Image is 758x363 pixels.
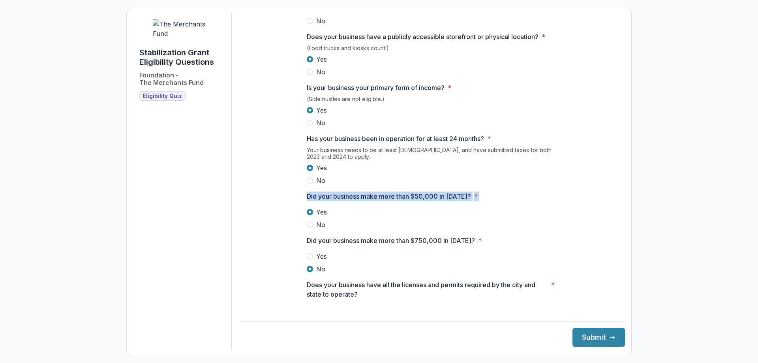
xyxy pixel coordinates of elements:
[316,264,325,274] span: No
[316,163,327,173] span: Yes
[307,192,471,201] p: Did your business make more than $50,000 in [DATE]?
[307,45,559,55] div: (Food trucks and kiosks count!)
[316,220,325,229] span: No
[316,176,325,185] span: No
[139,48,225,67] h1: Stabilization Grant Eligibility Questions
[139,71,204,87] h2: Foundation - The Merchants Fund
[307,83,445,92] p: Is your business your primary form of income?
[572,328,625,347] button: Submit
[307,134,484,143] p: Has your business been in operation for at least 24 months?
[307,32,538,41] p: Does your business have a publicly accessible storefront or physical location?
[316,105,327,115] span: Yes
[316,55,327,64] span: Yes
[143,93,182,100] span: Eligibility Quiz
[307,280,548,299] p: Does your business have all the licenses and permits required by the city and state to operate?
[316,207,327,217] span: Yes
[307,147,559,163] div: Your business needs to be at least [DEMOGRAPHIC_DATA], and have submitted taxes for both 2023 and...
[307,236,475,245] p: Did your business make more than $750,000 in [DATE]?
[316,16,325,26] span: No
[153,19,212,38] img: The Merchants Fund
[316,252,327,261] span: Yes
[307,96,559,105] div: (Side hustles are not eligible.)
[316,118,325,128] span: No
[316,67,325,77] span: No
